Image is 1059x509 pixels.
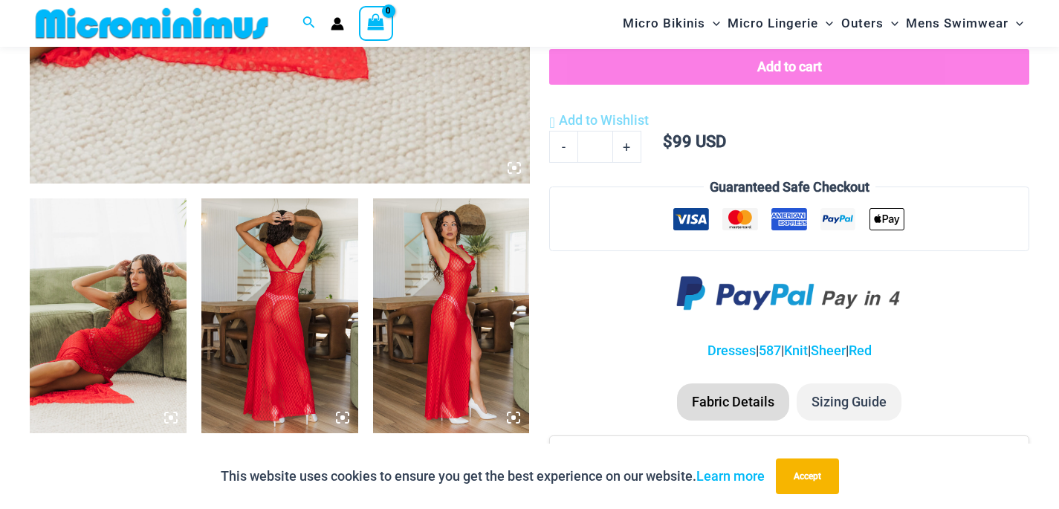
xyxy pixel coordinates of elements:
[1008,4,1023,42] span: Menu Toggle
[902,4,1027,42] a: Mens SwimwearMenu ToggleMenu Toggle
[797,383,901,421] li: Sizing Guide
[696,468,765,484] a: Learn more
[221,465,765,487] p: This website uses cookies to ensure you get the best experience on our website.
[549,109,648,132] a: Add to Wishlist
[549,340,1029,362] p: | | | |
[818,4,833,42] span: Menu Toggle
[359,6,393,40] a: View Shopping Cart, empty
[704,176,875,198] legend: Guaranteed Safe Checkout
[838,4,902,42] a: OutersMenu ToggleMenu Toggle
[302,14,316,33] a: Search icon link
[759,343,781,358] a: 587
[811,343,846,358] a: Sheer
[373,198,530,433] img: Sometimes Red 587 Dress
[707,343,756,358] a: Dresses
[30,7,274,40] img: MM SHOP LOGO FLAT
[549,49,1029,85] button: Add to cart
[906,4,1008,42] span: Mens Swimwear
[549,131,577,162] a: -
[613,131,641,162] a: +
[619,4,724,42] a: Micro BikinisMenu ToggleMenu Toggle
[623,4,705,42] span: Micro Bikinis
[884,4,898,42] span: Menu Toggle
[776,458,839,494] button: Accept
[784,343,808,358] a: Knit
[841,4,884,42] span: Outers
[201,198,358,433] img: Sometimes Red 587 Dress
[677,383,789,421] li: Fabric Details
[705,4,720,42] span: Menu Toggle
[728,4,818,42] span: Micro Lingerie
[577,131,612,162] input: Product quantity
[849,343,872,358] a: Red
[559,112,649,128] span: Add to Wishlist
[724,4,837,42] a: Micro LingerieMenu ToggleMenu Toggle
[331,17,344,30] a: Account icon link
[663,132,726,151] bdi: 99 USD
[617,2,1029,45] nav: Site Navigation
[30,198,187,433] img: Sometimes Red 587 Dress
[663,132,673,151] span: $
